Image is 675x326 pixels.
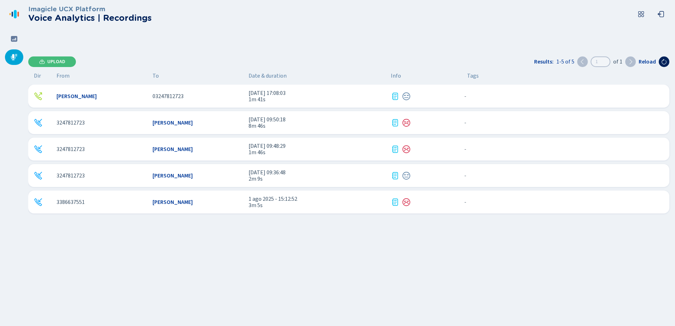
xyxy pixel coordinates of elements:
div: Neutral sentiment [402,171,411,180]
span: Upload [47,59,65,65]
span: Results: [534,59,554,65]
svg: journal-text [391,198,399,206]
div: Transcription available [391,145,399,153]
span: of 1 [613,59,622,65]
span: [DATE] 09:50:18 [249,116,385,123]
span: 3m 5s [249,202,385,209]
div: Negative sentiment [402,198,411,206]
svg: chevron-right [628,59,633,65]
span: No tags assigned [464,146,466,152]
svg: arrow-clockwise [661,59,667,65]
div: Neutral sentiment [402,92,411,101]
span: No tags assigned [464,120,466,126]
svg: cloud-upload [39,59,45,65]
span: Info [391,73,401,79]
svg: journal-text [391,145,399,153]
span: [DATE] 09:36:48 [249,169,385,176]
svg: journal-text [391,119,399,127]
div: Outgoing call [34,92,42,101]
button: Upload [28,56,76,67]
svg: dashboard-filled [11,35,18,42]
div: Incoming call [34,145,42,153]
span: [PERSON_NAME] [153,120,193,126]
svg: telephone-inbound [34,171,42,180]
span: 3247812723 [56,173,85,179]
svg: telephone-outbound [34,92,42,101]
div: Incoming call [34,119,42,127]
span: 2m 9s [249,176,385,182]
svg: box-arrow-left [657,11,664,18]
svg: chevron-left [580,59,585,65]
div: Recordings [5,49,23,65]
div: Transcription available [391,171,399,180]
svg: journal-text [391,171,399,180]
span: [PERSON_NAME] [153,199,193,205]
span: From [56,73,70,79]
h3: Imagicle UCX Platform [28,5,152,13]
div: Transcription available [391,92,399,101]
svg: journal-text [391,92,399,101]
div: Negative sentiment [402,119,411,127]
h2: Voice Analytics | Recordings [28,13,152,23]
span: [PERSON_NAME] [153,146,193,152]
span: 3247812723 [56,146,85,152]
svg: icon-emoji-sad [402,119,411,127]
div: Incoming call [34,198,42,206]
span: 3386637551 [56,199,85,205]
svg: icon-emoji-sad [402,198,411,206]
div: Transcription available [391,119,399,127]
div: Dashboard [5,31,23,47]
span: [PERSON_NAME] [56,93,97,99]
span: 3247812723 [56,120,85,126]
svg: telephone-inbound [34,145,42,153]
span: 1m 41s [249,96,385,103]
span: 1 ago 2025 - 15:12:52 [249,196,385,202]
span: To [153,73,159,79]
svg: icon-emoji-neutral [402,92,411,101]
span: 1-5 of 5 [556,59,574,65]
svg: mic-fill [11,54,18,61]
svg: telephone-inbound [34,198,42,206]
span: [DATE] 09:48:29 [249,143,385,149]
span: 1m 46s [249,149,385,156]
span: Dir [34,73,41,79]
span: No tags assigned [464,173,466,179]
div: Negative sentiment [402,145,411,153]
svg: icon-emoji-neutral [402,171,411,180]
svg: telephone-inbound [34,119,42,127]
span: [PERSON_NAME] [153,173,193,179]
span: No tags assigned [464,199,466,205]
span: Date & duration [249,73,385,79]
span: No tags assigned [464,93,466,99]
span: 03247812723 [153,93,184,99]
span: Reload [639,59,656,65]
button: Previous page [577,56,588,67]
button: Reload the current page [659,56,669,67]
div: Incoming call [34,171,42,180]
button: Next page [625,56,636,67]
svg: icon-emoji-sad [402,145,411,153]
div: Transcription available [391,198,399,206]
span: 8m 46s [249,123,385,129]
span: Tags [467,73,479,79]
span: [DATE] 17:08:03 [249,90,385,96]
